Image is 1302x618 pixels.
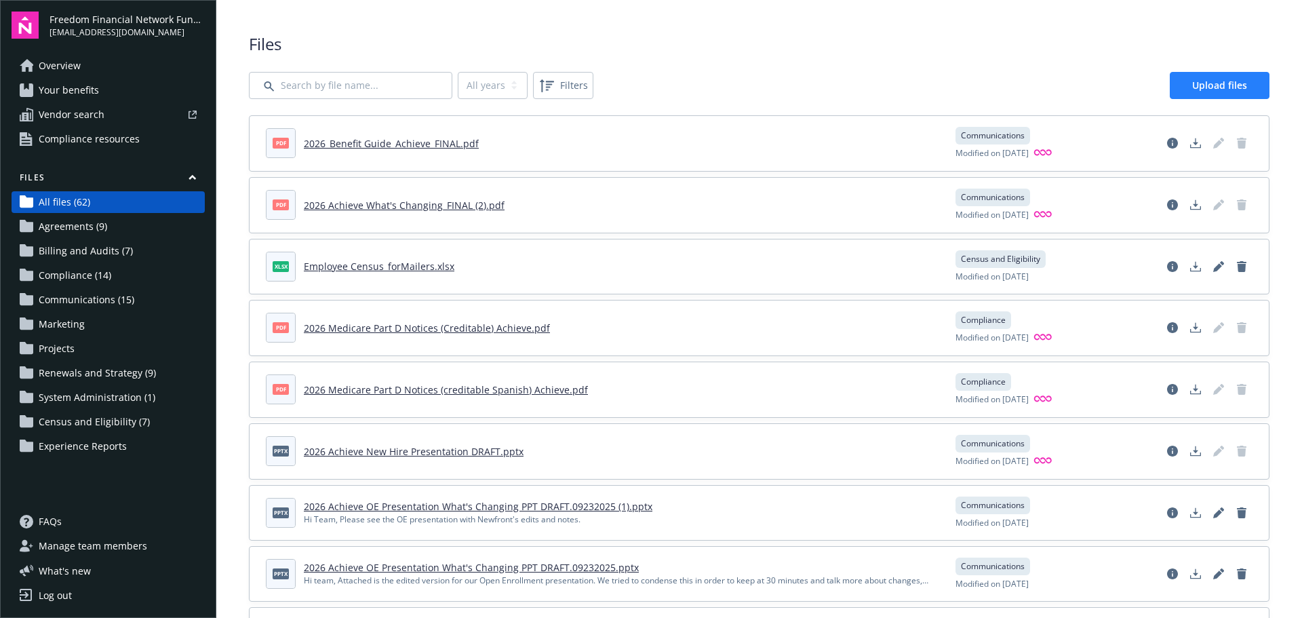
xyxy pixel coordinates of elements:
span: Edit document [1208,132,1229,154]
span: pdf [273,322,289,332]
span: Edit document [1208,317,1229,339]
span: Marketing [39,313,85,335]
a: Marketing [12,313,205,335]
span: Renewals and Strategy (9) [39,362,156,384]
a: 2026 Medicare Part D Notices (Creditable) Achieve.pdf [304,322,550,334]
a: 2026 Achieve What's Changing_FINAL (2).pdf [304,199,505,212]
span: pptx [273,446,289,456]
a: Projects [12,338,205,360]
a: Download document [1185,194,1206,216]
span: Modified on [DATE] [955,393,1029,406]
a: Compliance (14) [12,265,205,286]
span: Modified on [DATE] [955,578,1029,590]
span: Communications [961,499,1025,511]
a: Renewals and Strategy (9) [12,362,205,384]
a: Delete document [1231,256,1252,277]
a: Download document [1185,256,1206,277]
span: Your benefits [39,79,99,101]
span: Edit document [1208,440,1229,462]
a: View file details [1162,132,1183,154]
span: Communications [961,191,1025,204]
div: Hi Team, Please see the OE presentation with Newfront's edits and notes. [304,514,652,526]
button: Filters [533,72,593,99]
span: Modified on [DATE] [955,271,1029,283]
span: Delete document [1231,379,1252,400]
a: Edit document [1208,563,1229,585]
a: View file details [1162,256,1183,277]
span: Filters [536,75,591,96]
a: View file details [1162,440,1183,462]
a: Communications (15) [12,289,205,311]
a: 2026 Achieve OE Presentation What's Changing PPT DRAFT.09232025 (1).pptx [304,500,652,513]
span: Vendor search [39,104,104,125]
a: Agreements (9) [12,216,205,237]
span: Freedom Financial Network Funding, LLC [50,12,205,26]
span: Communications [961,438,1025,450]
a: Employee Census_forMailers.xlsx [304,260,454,273]
a: Experience Reports [12,436,205,457]
span: Manage team members [39,535,147,557]
a: View file details [1162,502,1183,524]
a: Edit document [1208,379,1229,400]
a: Delete document [1231,502,1252,524]
span: System Administration (1) [39,387,155,408]
span: pdf [273,199,289,210]
a: Edit document [1208,502,1229,524]
input: Search by file name... [249,72,452,99]
span: Delete document [1231,132,1252,154]
span: Modified on [DATE] [955,147,1029,160]
button: Freedom Financial Network Funding, LLC[EMAIL_ADDRESS][DOMAIN_NAME] [50,12,205,39]
span: Communications [961,130,1025,142]
a: FAQs [12,511,205,533]
span: Communications (15) [39,289,134,311]
a: 2026 Achieve OE Presentation What's Changing PPT DRAFT.09232025.pptx [304,561,639,574]
a: Census and Eligibility (7) [12,411,205,433]
a: View file details [1162,379,1183,400]
span: Compliance [961,376,1006,388]
span: FAQs [39,511,62,533]
a: 2026_Benefit Guide_Achieve_FINAL.pdf [304,137,479,150]
a: 2026 Achieve New Hire Presentation DRAFT.pptx [304,445,524,458]
a: Compliance resources [12,128,205,150]
span: Modified on [DATE] [955,455,1029,468]
a: View file details [1162,317,1183,339]
span: pptx [273,507,289,518]
span: Overview [39,55,81,77]
span: Files [249,33,1269,56]
div: Log out [39,585,72,606]
a: Delete document [1231,440,1252,462]
span: Census and Eligibility (7) [39,411,150,433]
span: pdf [273,384,289,394]
a: Manage team members [12,535,205,557]
a: Download document [1185,440,1206,462]
a: Upload files [1170,72,1269,99]
span: [EMAIL_ADDRESS][DOMAIN_NAME] [50,26,205,39]
button: Files [12,172,205,189]
a: Overview [12,55,205,77]
a: Download document [1185,379,1206,400]
span: Compliance (14) [39,265,111,286]
span: pdf [273,138,289,148]
a: View file details [1162,194,1183,216]
span: Experience Reports [39,436,127,457]
span: Edit document [1208,194,1229,216]
a: Download document [1185,132,1206,154]
button: What's new [12,564,113,578]
span: Filters [560,78,588,92]
span: Agreements (9) [39,216,107,237]
span: What ' s new [39,564,91,578]
div: Hi team, Attached is the edited version for our Open Enrollment presentation. We tried to condens... [304,575,939,587]
span: Compliance [961,314,1006,326]
a: All files (62) [12,191,205,213]
span: Modified on [DATE] [955,209,1029,222]
a: View file details [1162,563,1183,585]
span: Census and Eligibility [961,253,1040,265]
span: Delete document [1231,194,1252,216]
